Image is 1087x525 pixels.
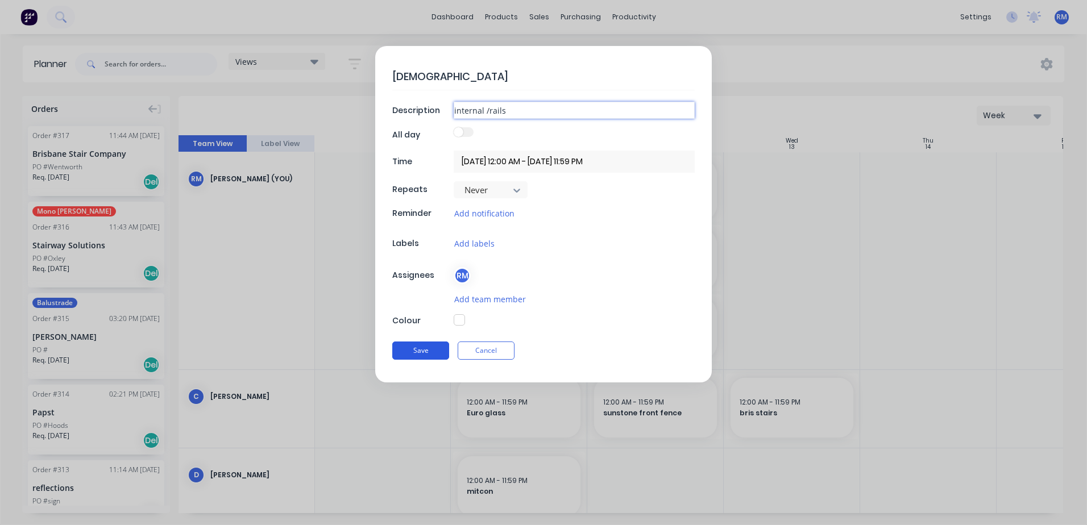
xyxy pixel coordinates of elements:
div: Repeats [392,184,451,195]
div: Colour [392,315,451,327]
button: Add team member [454,293,526,306]
textarea: [DEMOGRAPHIC_DATA] [392,63,695,90]
div: Reminder [392,207,451,219]
div: Time [392,156,451,168]
div: Description [392,105,451,116]
button: Save [392,341,449,360]
div: RM [454,267,471,284]
button: Add notification [454,207,515,220]
div: All day [392,129,451,141]
button: Cancel [458,341,515,360]
div: Assignees [392,269,451,281]
button: Add labels [454,237,495,250]
div: Labels [392,238,451,249]
input: Enter a description [454,102,695,119]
